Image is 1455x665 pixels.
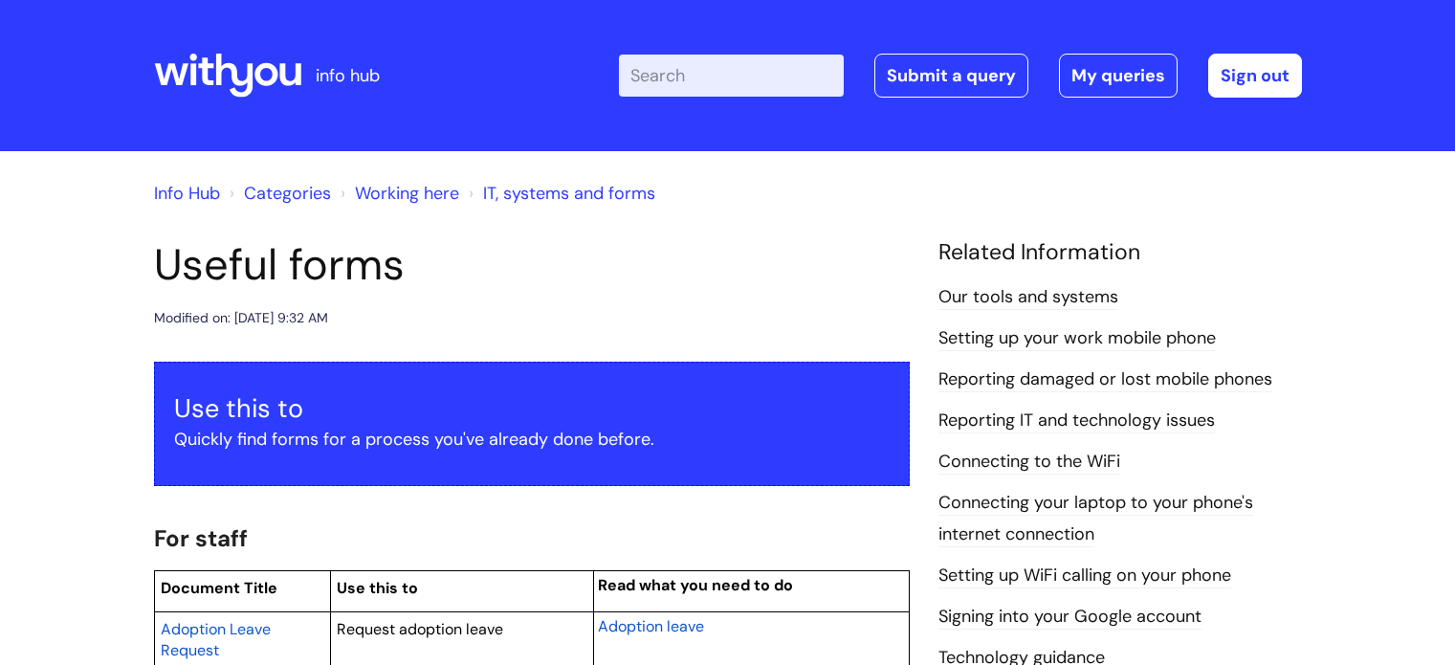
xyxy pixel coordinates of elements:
[938,409,1215,433] a: Reporting IT and technology issues
[225,178,331,209] li: Solution home
[337,619,503,639] span: Request adoption leave
[938,564,1231,588] a: Setting up WiFi calling on your phone
[938,491,1253,546] a: Connecting your laptop to your phone's internet connection
[874,54,1028,98] a: Submit a query
[938,367,1272,392] a: Reporting damaged or lost mobile phones
[598,575,793,595] span: Read what you need to do
[938,239,1302,266] h4: Related Information
[316,60,380,91] p: info hub
[154,523,248,553] span: For staff
[161,578,277,598] span: Document Title
[161,617,271,661] a: Adoption Leave Request
[483,182,655,205] a: IT, systems and forms
[161,619,271,660] span: Adoption Leave Request
[464,178,655,209] li: IT, systems and forms
[938,605,1201,630] a: Signing into your Google account
[154,239,910,291] h1: Useful forms
[1208,54,1302,98] a: Sign out
[598,616,704,636] span: Adoption leave
[337,578,418,598] span: Use this to
[174,393,890,424] h3: Use this to
[355,182,459,205] a: Working here
[598,614,704,637] a: Adoption leave
[938,285,1118,310] a: Our tools and systems
[336,178,459,209] li: Working here
[938,326,1216,351] a: Setting up your work mobile phone
[154,306,328,330] div: Modified on: [DATE] 9:32 AM
[1059,54,1178,98] a: My queries
[619,54,1302,98] div: | -
[244,182,331,205] a: Categories
[619,55,844,97] input: Search
[938,450,1120,475] a: Connecting to the WiFi
[174,424,890,454] p: Quickly find forms for a process you've already done before.
[154,182,220,205] a: Info Hub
